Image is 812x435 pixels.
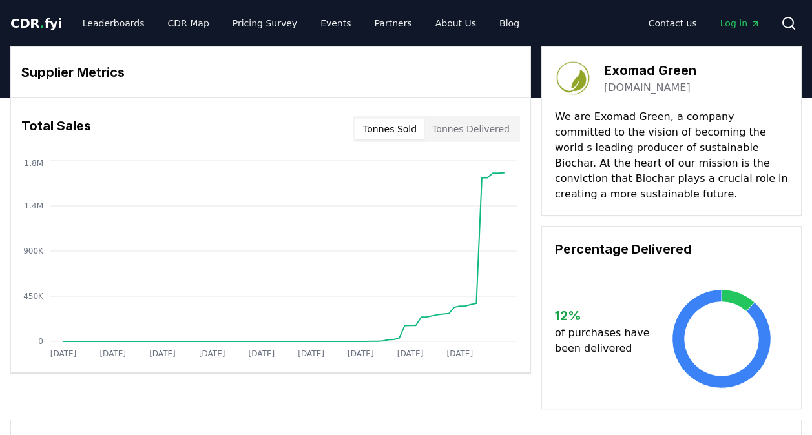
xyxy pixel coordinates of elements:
a: About Us [425,12,486,35]
h3: Exomad Green [604,61,696,80]
a: Pricing Survey [222,12,307,35]
tspan: [DATE] [149,349,176,358]
a: Partners [364,12,422,35]
a: Events [310,12,361,35]
a: Leaderboards [72,12,155,35]
h3: Total Sales [21,116,91,142]
tspan: [DATE] [99,349,126,358]
span: Log in [720,17,760,30]
tspan: [DATE] [199,349,225,358]
p: of purchases have been delivered [555,325,655,356]
tspan: 1.4M [25,201,43,210]
span: . [40,15,45,31]
tspan: 900K [23,247,44,256]
tspan: [DATE] [298,349,324,358]
button: Tonnes Sold [355,119,424,139]
tspan: [DATE] [249,349,275,358]
a: Blog [489,12,530,35]
a: Log in [710,12,771,35]
h3: 12 % [555,306,655,325]
p: We are Exomad Green, a company committed to the vision of becoming the world s leading producer o... [555,109,788,202]
tspan: [DATE] [50,349,77,358]
tspan: [DATE] [348,349,374,358]
h3: Supplier Metrics [21,63,520,82]
a: [DOMAIN_NAME] [604,80,691,96]
tspan: [DATE] [397,349,424,358]
nav: Main [638,12,771,35]
img: Exomad Green-logo [555,60,591,96]
a: Contact us [638,12,707,35]
h3: Percentage Delivered [555,239,788,259]
a: CDR Map [158,12,220,35]
a: CDR.fyi [10,14,62,32]
tspan: 1.8M [25,159,43,168]
span: CDR fyi [10,15,62,31]
tspan: 450K [23,292,44,301]
tspan: 0 [38,337,43,346]
button: Tonnes Delivered [424,119,517,139]
tspan: [DATE] [447,349,474,358]
nav: Main [72,12,530,35]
